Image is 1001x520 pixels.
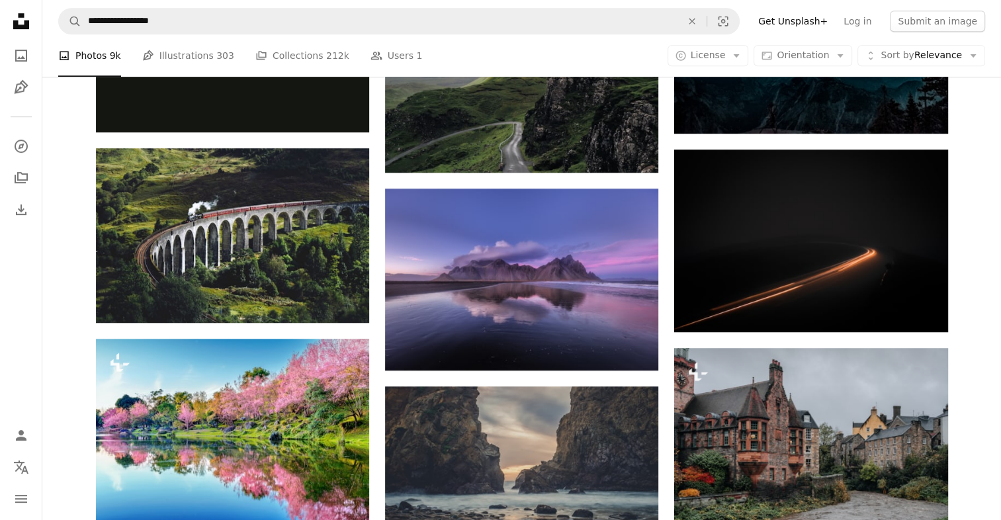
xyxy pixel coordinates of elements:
button: Visual search [707,9,739,34]
button: Sort byRelevance [857,45,985,66]
span: 303 [216,48,234,63]
img: train on bridge surrounded with trees at daytime [96,148,369,324]
button: Language [8,454,34,480]
img: photo of mountain [385,189,658,370]
button: Clear [677,9,707,34]
a: Collections 212k [255,34,349,77]
a: Log in [836,11,879,32]
a: train on bridge surrounded with trees at daytime [96,229,369,241]
button: Menu [8,486,34,512]
button: Search Unsplash [59,9,81,34]
a: Users 1 [370,34,423,77]
form: Find visuals sitewide [58,8,740,34]
span: Sort by [881,50,914,60]
a: river overflow in between rock formation [385,471,658,483]
span: 1 [416,48,422,63]
img: timelapse photography of vehicle on road [674,150,947,331]
a: Explore [8,133,34,159]
a: Illustrations 303 [142,34,234,77]
button: Submit an image [890,11,985,32]
a: a river running through a city next to tall buildings [674,433,947,445]
a: Log in / Sign up [8,422,34,449]
a: Download History [8,196,34,223]
a: timelapse photography of vehicle on road [674,234,947,246]
span: License [691,50,726,60]
a: Collections [8,165,34,191]
a: Illustrations [8,74,34,101]
span: Orientation [777,50,829,60]
button: License [668,45,749,66]
span: 212k [326,48,349,63]
a: Photos [8,42,34,69]
span: Relevance [881,49,962,62]
a: Beautiful cherry blossoms trees blooming in spring. [96,423,369,435]
a: Get Unsplash+ [750,11,836,32]
button: Orientation [754,45,852,66]
a: photo of mountain [385,273,658,285]
a: Home — Unsplash [8,8,34,37]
